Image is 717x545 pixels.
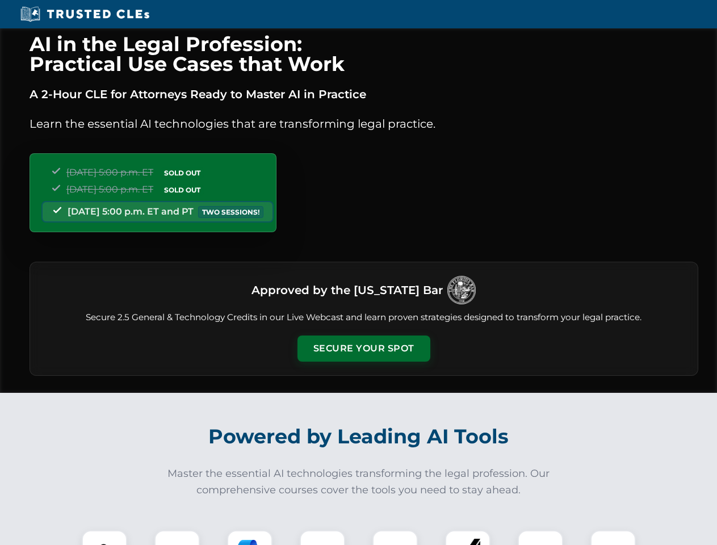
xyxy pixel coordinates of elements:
span: SOLD OUT [160,184,204,196]
span: [DATE] 5:00 p.m. ET [66,184,153,195]
span: SOLD OUT [160,167,204,179]
h1: AI in the Legal Profession: Practical Use Cases that Work [30,34,698,74]
p: Master the essential AI technologies transforming the legal profession. Our comprehensive courses... [160,466,557,498]
img: Logo [447,276,476,304]
p: Learn the essential AI technologies that are transforming legal practice. [30,115,698,133]
p: A 2-Hour CLE for Attorneys Ready to Master AI in Practice [30,85,698,103]
span: [DATE] 5:00 p.m. ET [66,167,153,178]
h3: Approved by the [US_STATE] Bar [251,280,443,300]
p: Secure 2.5 General & Technology Credits in our Live Webcast and learn proven strategies designed ... [44,311,684,324]
h2: Powered by Leading AI Tools [44,417,673,456]
button: Secure Your Spot [297,336,430,362]
img: Trusted CLEs [17,6,153,23]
